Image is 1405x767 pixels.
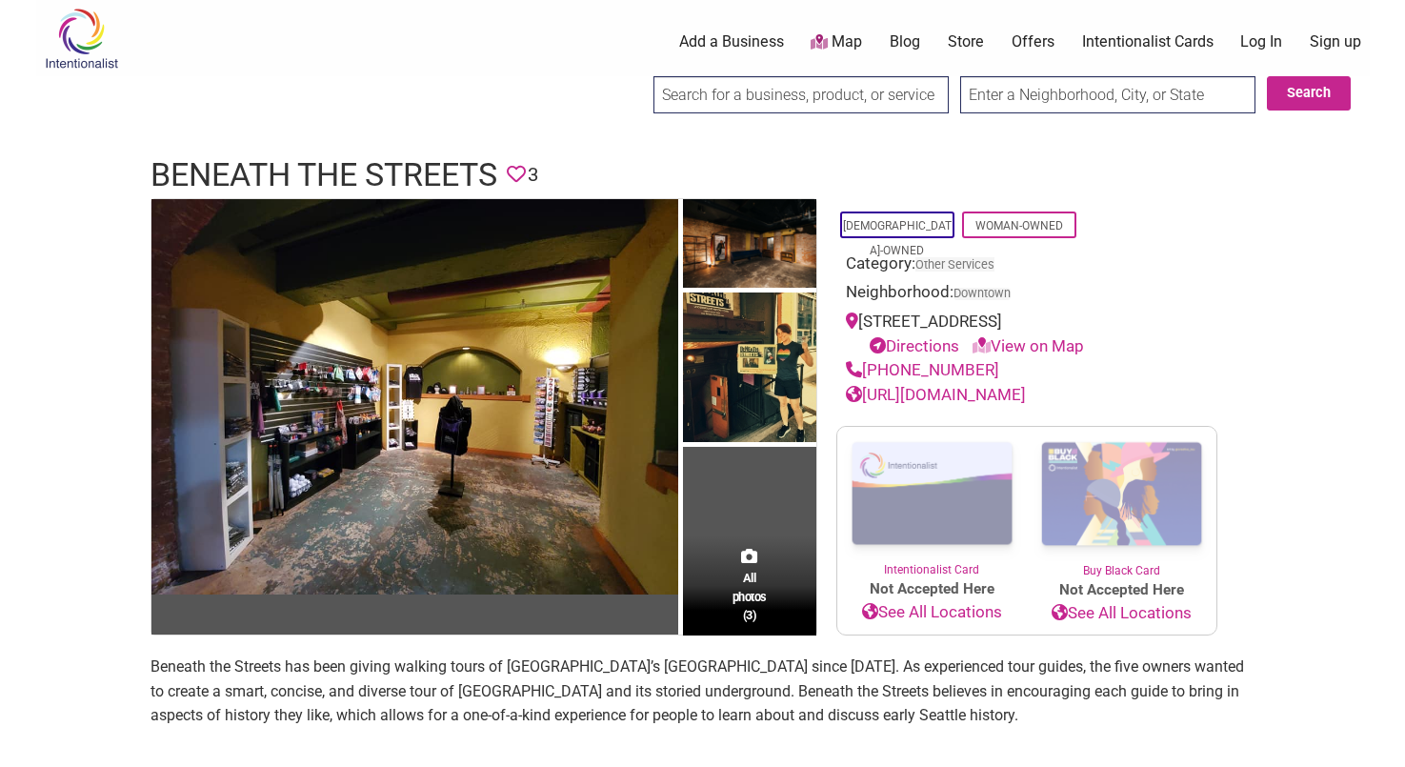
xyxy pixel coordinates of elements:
div: Neighborhood: [846,280,1208,310]
img: Intentionalist Card [837,427,1027,561]
input: Search for a business, product, or service [653,76,949,113]
input: Enter a Neighborhood, City, or State [960,76,1255,113]
button: Search [1267,76,1351,111]
a: Intentionalist Cards [1082,31,1214,52]
img: Beneath the Streets [683,199,816,293]
h1: Beneath the Streets [151,152,497,198]
img: Intentionalist [36,8,127,70]
img: Buy Black Card [1027,427,1216,562]
a: Map [811,31,862,53]
span: Not Accepted Here [837,578,1027,600]
img: Beneath The Streets [683,293,816,447]
span: Not Accepted Here [1027,579,1216,601]
a: Blog [890,31,920,52]
a: See All Locations [1027,601,1216,626]
a: Buy Black Card [1027,427,1216,579]
span: All photos (3) [733,569,767,623]
div: [STREET_ADDRESS] [846,310,1208,358]
span: 3 [528,160,538,190]
a: Log In [1240,31,1282,52]
a: Store [948,31,984,52]
a: [DEMOGRAPHIC_DATA]-Owned [843,219,952,257]
a: Add a Business [679,31,784,52]
div: Category: [846,252,1208,281]
span: Downtown [953,288,1011,300]
a: Sign up [1310,31,1361,52]
a: View on Map [973,336,1084,355]
a: [URL][DOMAIN_NAME] [846,385,1026,404]
p: Beneath the Streets has been giving walking tours of [GEOGRAPHIC_DATA]’s [GEOGRAPHIC_DATA] since ... [151,655,1255,728]
a: [PHONE_NUMBER] [846,360,999,379]
a: Intentionalist Card [837,427,1027,578]
span: You must be logged in to save favorites. [507,160,526,190]
a: See All Locations [837,600,1027,625]
a: Woman-Owned [975,219,1063,232]
a: Other Services [915,257,994,272]
a: Offers [1012,31,1054,52]
a: Directions [870,336,959,355]
img: Beneath the Streets [151,199,678,595]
